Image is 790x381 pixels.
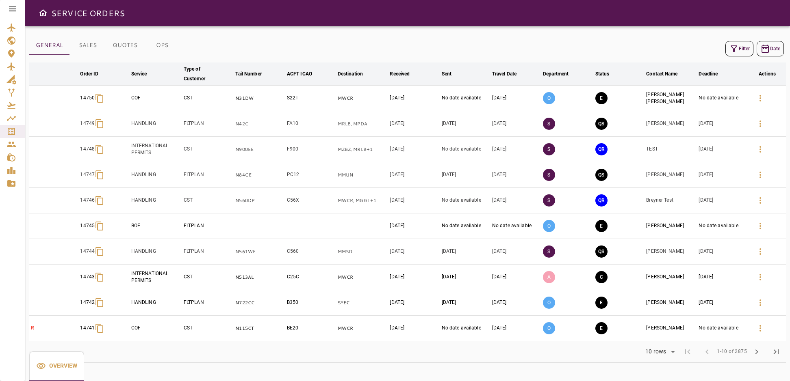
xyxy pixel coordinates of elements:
[440,188,490,213] td: No date available
[645,111,697,137] td: [PERSON_NAME]
[645,290,697,316] td: [PERSON_NAME]
[640,346,678,358] div: 10 rows
[440,137,490,162] td: No date available
[751,319,770,338] button: Details
[699,69,718,79] div: Deadline
[338,172,387,179] p: MMUN
[130,213,182,239] td: BOE
[490,188,541,213] td: [DATE]
[130,239,182,265] td: HANDLING
[80,222,95,229] p: 14745
[751,216,770,236] button: Details
[80,69,109,79] span: Order ID
[595,297,608,309] button: EXECUTION
[388,137,440,162] td: [DATE]
[697,188,749,213] td: [DATE]
[645,316,697,341] td: [PERSON_NAME]
[338,69,363,79] div: Destination
[645,188,697,213] td: Breyner Test
[235,69,261,79] div: Tail Number
[595,245,608,258] button: QUOTE SENT
[492,69,517,79] div: Travel Date
[130,137,182,162] td: INTERNATIONAL PERMITS
[182,316,234,341] td: CST
[182,111,234,137] td: FLTPLAN
[699,69,728,79] span: Deadline
[717,348,747,356] span: 1-10 of 2875
[752,347,762,357] span: chevron_right
[29,36,180,55] div: basic tabs example
[543,322,555,334] p: O
[751,114,770,133] button: Details
[678,342,697,362] span: First Page
[388,86,440,111] td: [DATE]
[388,316,440,341] td: [DATE]
[130,86,182,111] td: COF
[490,162,541,188] td: [DATE]
[440,290,490,316] td: [DATE]
[388,111,440,137] td: [DATE]
[751,165,770,185] button: Details
[543,245,555,258] p: S
[285,162,336,188] td: PC12
[388,290,440,316] td: [DATE]
[29,36,69,55] button: GENERAL
[595,271,608,283] button: CLOSED
[235,248,283,255] p: N561WF
[130,265,182,290] td: INTERNATIONAL PERMITS
[543,143,555,155] p: S
[338,325,387,332] p: MWCR
[440,162,490,188] td: [DATE]
[388,265,440,290] td: [DATE]
[697,265,749,290] td: [DATE]
[697,213,749,239] td: No date available
[543,169,555,181] p: S
[285,86,336,111] td: S22T
[645,239,697,265] td: [PERSON_NAME]
[235,197,283,204] p: N560DP
[338,95,387,102] p: MWCR
[35,5,51,21] button: Open drawer
[235,69,272,79] span: Tail Number
[697,86,749,111] td: No date available
[645,137,697,162] td: TEST
[697,290,749,316] td: [DATE]
[69,36,106,55] button: SALES
[543,297,555,309] p: O
[757,41,784,56] button: Date
[338,248,387,255] p: MMSD
[543,271,555,283] p: A
[697,316,749,341] td: No date available
[144,36,180,55] button: OPS
[645,265,697,290] td: [PERSON_NAME]
[751,242,770,261] button: Details
[235,121,283,127] p: N42G
[645,86,697,111] td: [PERSON_NAME] [PERSON_NAME]
[131,69,158,79] span: Service
[645,162,697,188] td: [PERSON_NAME]
[595,69,620,79] span: Status
[182,86,234,111] td: CST
[440,111,490,137] td: [DATE]
[490,316,541,341] td: [DATE]
[595,118,608,130] button: QUOTE SENT
[235,299,283,306] p: N722CC
[543,92,555,104] p: O
[771,347,781,357] span: last_page
[338,146,387,153] p: MZBZ, MRLB, MWCR
[543,118,555,130] p: S
[751,140,770,159] button: Details
[80,120,95,127] p: 14749
[184,64,222,84] div: Type of Customer
[287,69,312,79] div: ACFT ICAO
[106,36,144,55] button: QUOTES
[29,351,84,381] button: Overview
[80,197,95,204] p: 14746
[751,267,770,287] button: Details
[130,188,182,213] td: HANDLING
[287,69,323,79] span: ACFT ICAO
[442,69,462,79] span: Sent
[697,342,717,362] span: Previous Page
[285,137,336,162] td: F900
[182,290,234,316] td: FLTPLAN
